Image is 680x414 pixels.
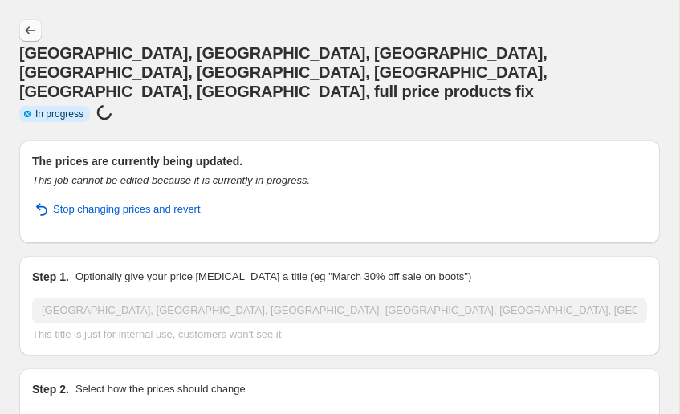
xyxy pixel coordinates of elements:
p: Select how the prices should change [75,381,246,397]
button: Price change jobs [19,19,42,42]
h2: Step 2. [32,381,69,397]
p: Optionally give your price [MEDICAL_DATA] a title (eg "March 30% off sale on boots") [75,269,471,285]
h2: Step 1. [32,269,69,285]
input: 30% off holiday sale [32,298,647,323]
span: [GEOGRAPHIC_DATA], [GEOGRAPHIC_DATA], [GEOGRAPHIC_DATA], [GEOGRAPHIC_DATA], [GEOGRAPHIC_DATA], [G... [19,44,548,100]
span: In progress [35,108,83,120]
span: Stop changing prices and revert [53,201,201,217]
span: This title is just for internal use, customers won't see it [32,328,281,340]
h2: The prices are currently being updated. [32,153,647,169]
i: This job cannot be edited because it is currently in progress. [32,174,310,186]
button: Stop changing prices and revert [22,197,210,222]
